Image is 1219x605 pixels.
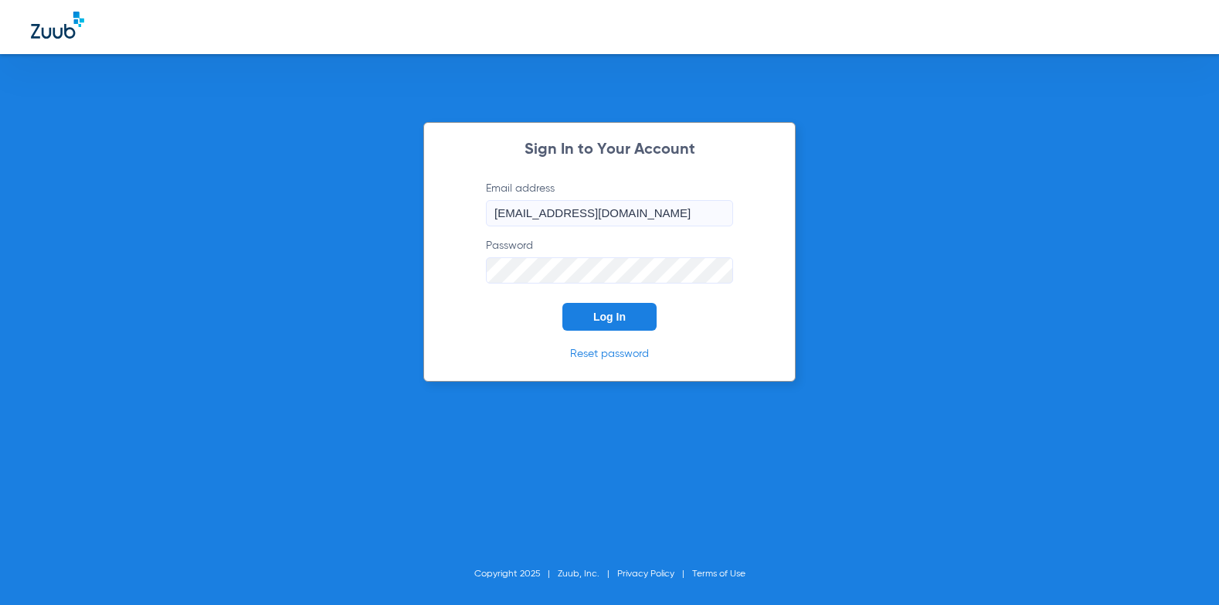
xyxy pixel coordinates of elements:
a: Terms of Use [692,569,745,579]
label: Email address [486,181,733,226]
li: Zuub, Inc. [558,566,617,582]
label: Password [486,238,733,284]
h2: Sign In to Your Account [463,142,756,158]
img: Zuub Logo [31,12,84,39]
span: Log In [593,311,626,323]
input: Password [486,257,733,284]
button: Log In [562,303,657,331]
li: Copyright 2025 [474,566,558,582]
input: Email address [486,200,733,226]
a: Reset password [570,348,649,359]
a: Privacy Policy [617,569,674,579]
iframe: Chat Widget [1142,531,1219,605]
